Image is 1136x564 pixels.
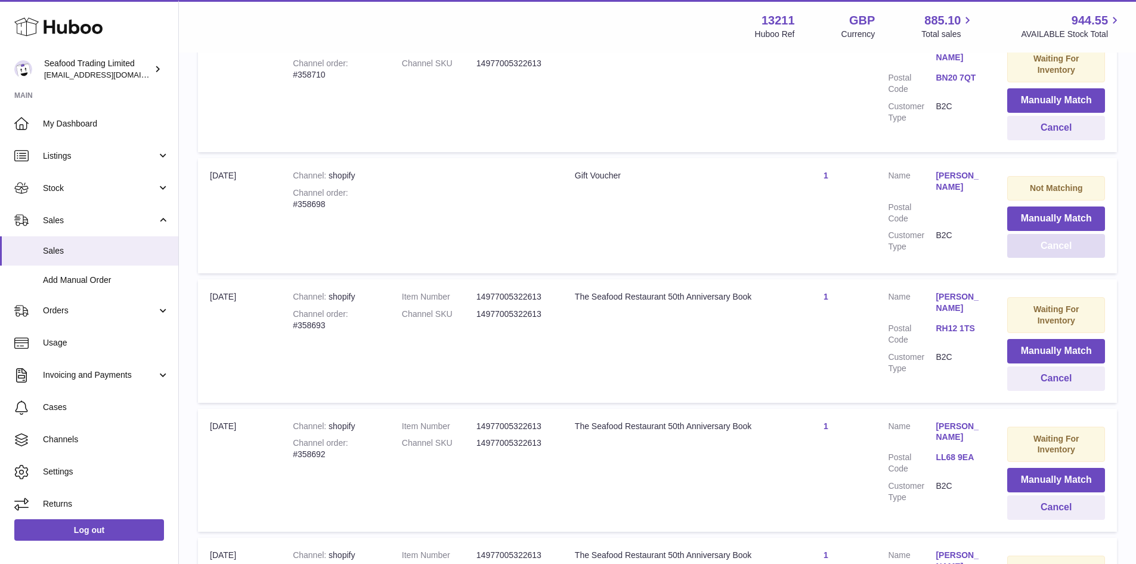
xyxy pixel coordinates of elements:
[44,58,151,81] div: Seafood Trading Limited
[402,58,476,69] dt: Channel SKU
[1007,116,1105,140] button: Cancel
[476,437,551,449] dd: 14977005322613
[293,171,329,180] strong: Channel
[293,438,348,448] strong: Channel order
[43,245,169,257] span: Sales
[44,70,175,79] span: [EMAIL_ADDRESS][DOMAIN_NAME]
[293,187,378,210] div: #358698
[824,292,828,301] a: 1
[293,421,329,431] strong: Channel
[888,352,936,374] dt: Customer Type
[888,323,936,346] dt: Postal Code
[575,421,763,432] div: The Seafood Restaurant 50th Anniversary Book
[293,170,378,181] div: shopify
[476,550,551,561] dd: 14977005322613
[1072,13,1108,29] span: 944.55
[1007,366,1105,391] button: Cancel
[476,291,551,303] dd: 14977005322613
[936,72,983,84] a: BN20 7QT
[762,13,795,29] strong: 13211
[198,409,281,532] td: [DATE]
[888,452,936,474] dt: Postal Code
[402,421,476,432] dt: Item Number
[888,101,936,124] dt: Customer Type
[936,352,983,374] dd: B2C
[1007,88,1105,113] button: Manually Match
[1007,495,1105,520] button: Cancel
[293,421,378,432] div: shopify
[936,170,983,193] a: [PERSON_NAME]
[1007,234,1105,258] button: Cancel
[921,13,974,40] a: 885.10 Total sales
[921,29,974,40] span: Total sales
[293,437,378,460] div: #358692
[43,275,169,286] span: Add Manual Order
[936,323,983,334] a: RH12 1TS
[936,101,983,124] dd: B2C
[293,550,378,561] div: shopify
[824,171,828,180] a: 1
[1033,54,1079,75] strong: Waiting For Inventory
[293,58,348,68] strong: Channel order
[293,309,378,331] div: #358693
[888,480,936,503] dt: Customer Type
[1030,183,1083,193] strong: Not Matching
[14,519,164,541] a: Log out
[402,309,476,320] dt: Channel SKU
[888,421,936,446] dt: Name
[402,550,476,561] dt: Item Number
[293,292,329,301] strong: Channel
[293,291,378,303] div: shopify
[888,291,936,317] dt: Name
[575,170,763,181] div: Gift Voucher
[575,291,763,303] div: The Seafood Restaurant 50th Anniversary Book
[402,437,476,449] dt: Channel SKU
[1007,339,1105,363] button: Manually Match
[476,58,551,69] dd: 14977005322613
[43,118,169,130] span: My Dashboard
[43,498,169,510] span: Returns
[841,29,875,40] div: Currency
[198,279,281,402] td: [DATE]
[43,466,169,477] span: Settings
[888,41,936,66] dt: Name
[293,309,348,319] strong: Channel order
[888,230,936,252] dt: Customer Type
[936,480,983,503] dd: B2C
[293,188,348,198] strong: Channel order
[924,13,961,29] span: 885.10
[849,13,875,29] strong: GBP
[14,60,32,78] img: online@rickstein.com
[293,58,378,81] div: #358710
[476,309,551,320] dd: 14977005322613
[293,550,329,560] strong: Channel
[476,421,551,432] dd: 14977005322613
[936,421,983,443] a: [PERSON_NAME]
[43,337,169,349] span: Usage
[936,230,983,252] dd: B2C
[1021,13,1122,40] a: 944.55 AVAILABLE Stock Total
[936,291,983,314] a: [PERSON_NAME]
[824,550,828,560] a: 1
[43,215,157,226] span: Sales
[198,29,281,152] td: [DATE]
[43,305,157,316] span: Orders
[198,158,281,273] td: [DATE]
[1021,29,1122,40] span: AVAILABLE Stock Total
[43,434,169,445] span: Channels
[1007,207,1105,231] button: Manually Match
[824,421,828,431] a: 1
[936,452,983,463] a: LL68 9EA
[43,402,169,413] span: Cases
[1007,468,1105,492] button: Manually Match
[43,150,157,162] span: Listings
[888,72,936,95] dt: Postal Code
[888,202,936,224] dt: Postal Code
[402,291,476,303] dt: Item Number
[755,29,795,40] div: Huboo Ref
[575,550,763,561] div: The Seafood Restaurant 50th Anniversary Book
[1033,434,1079,455] strong: Waiting For Inventory
[43,183,157,194] span: Stock
[1033,304,1079,325] strong: Waiting For Inventory
[43,369,157,381] span: Invoicing and Payments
